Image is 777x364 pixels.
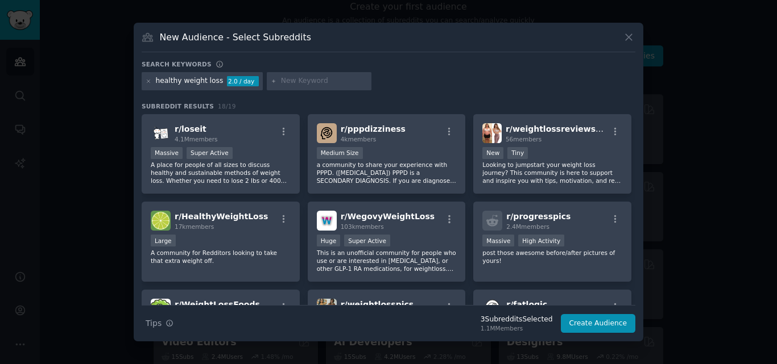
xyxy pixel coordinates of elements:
span: r/ WegovyWeightLoss [341,212,435,221]
span: 18 / 19 [218,103,236,110]
span: 4.1M members [175,136,218,143]
div: Massive [482,235,514,246]
img: fatlogic [482,299,502,319]
span: r/ fatlogic [506,300,547,309]
button: Create Audience [561,314,636,333]
div: healthy weight loss [156,76,224,86]
span: r/ weightlosspics [341,300,414,309]
span: 56 members [506,136,542,143]
span: r/ progresspics [506,212,571,221]
img: HealthyWeightLoss [151,211,171,231]
p: This is an unofficial community for people who use or are interested in [MEDICAL_DATA], or other ... [317,249,457,273]
span: 4k members [341,136,377,143]
p: Looking to jumpstart your weight loss journey? This community is here to support and inspire you ... [482,161,622,185]
div: Huge [317,235,341,246]
div: New [482,147,503,159]
span: 103k members [341,223,384,230]
span: r/ loseit [175,124,206,133]
div: Large [151,235,176,246]
span: 2.4M members [506,223,549,230]
div: Super Active [344,235,390,246]
img: weightlosspics [317,299,337,319]
div: 3 Subreddit s Selected [481,315,553,325]
div: 2.0 / day [227,76,259,86]
p: post those awesome before/after pictures of yours! [482,249,622,265]
span: r/ WeightLossFoods [175,300,260,309]
span: 17k members [175,223,214,230]
p: A community for Redditors looking to take that extra weight off. [151,249,291,265]
span: r/ HealthyWeightLoss [175,212,268,221]
div: 1.1M Members [481,324,553,332]
h3: New Audience - Select Subreddits [160,31,311,43]
div: Massive [151,147,183,159]
p: a community to share your experience with PPPD. ([MEDICAL_DATA]) PPPD is a SECONDARY DIAGNOSIS. I... [317,161,457,185]
img: WeightLossFoods [151,299,171,319]
div: High Activity [518,235,564,246]
div: Tiny [507,147,528,159]
span: r/ weightlossreviewsupp [506,124,613,133]
img: pppdizziness [317,123,337,143]
div: Super Active [187,147,233,159]
span: Tips [146,317,162,329]
img: loseit [151,123,171,143]
button: Tips [142,313,177,333]
img: WegovyWeightLoss [317,211,337,231]
p: A place for people of all sizes to discuss healthy and sustainable methods of weight loss. Whethe... [151,161,291,185]
div: Medium Size [317,147,363,159]
span: r/ pppdizziness [341,124,406,133]
span: Subreddit Results [142,102,214,110]
h3: Search keywords [142,60,212,68]
img: weightlossreviewsupp [482,123,502,143]
input: New Keyword [281,76,367,86]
